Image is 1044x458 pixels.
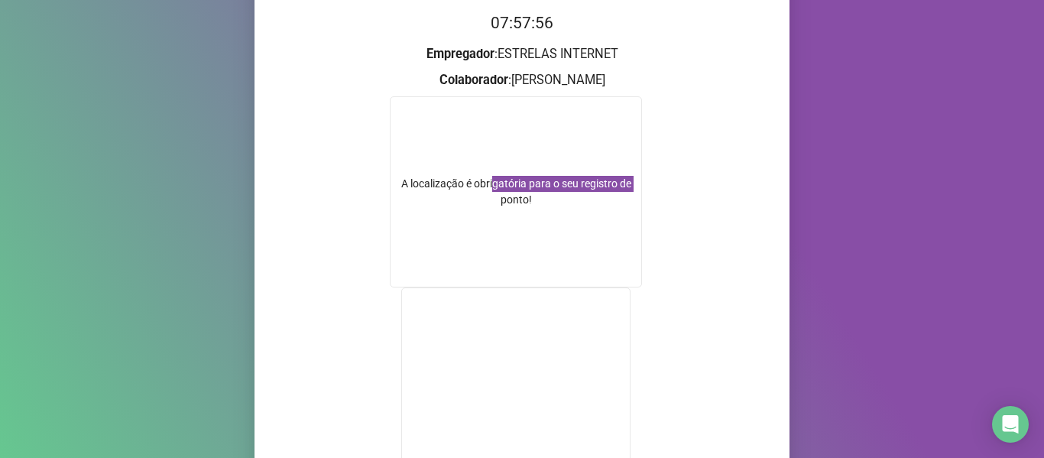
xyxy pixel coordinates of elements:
[426,47,494,61] strong: Empregador
[439,73,508,87] strong: Colaborador
[391,176,641,208] div: A localização é obrigatória para o seu registro de ponto!
[273,44,771,64] h3: : ESTRELAS INTERNET
[273,70,771,90] h3: : [PERSON_NAME]
[992,406,1029,443] div: Open Intercom Messenger
[491,14,553,32] time: 07:57:56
